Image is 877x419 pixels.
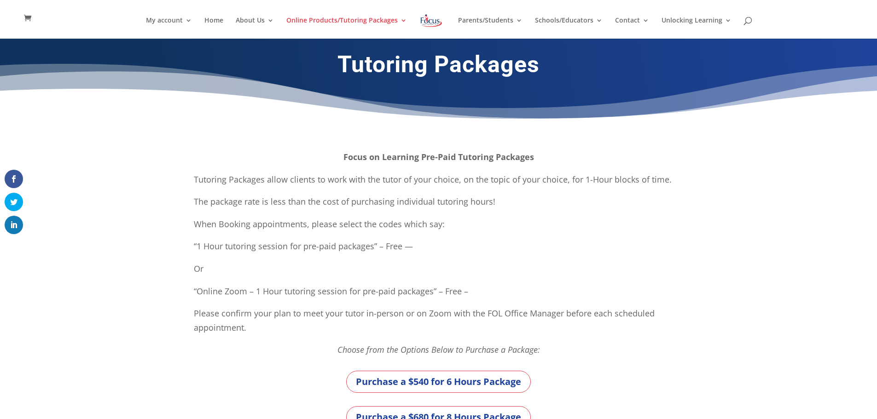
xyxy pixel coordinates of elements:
a: Purchase a $540 for 6 Hours Package [346,371,531,393]
a: Schools/Educators [535,17,603,39]
a: Parents/Students [458,17,523,39]
p: Or [194,262,684,284]
a: About Us [236,17,274,39]
p: “Online Zoom – 1 Hour tutoring session for pre-paid packages” – Free – [194,284,684,307]
a: Unlocking Learning [662,17,732,39]
strong: Focus on Learning Pre-Paid Tutoring Packages [343,151,534,162]
p: Please confirm your plan to meet your tutor in-person or on Zoom with the FOL Office Manager befo... [194,306,684,343]
img: Focus on Learning [419,12,443,29]
p: Tutoring Packages allow clients to work with the tutor of your choice, on the topic of your choic... [194,172,684,195]
p: When Booking appointments, please select the codes which say: [194,217,684,240]
em: Choose from the Options Below to Purchase a Package: [337,344,540,355]
a: Contact [615,17,649,39]
a: Home [204,17,223,39]
p: The package rate is less than the cost of purchasing individual tutoring hours! [194,195,684,217]
p: “1 Hour tutoring session for pre-paid packages” – Free — [194,239,684,262]
a: My account [146,17,192,39]
h1: Tutoring Packages [190,51,687,83]
a: Online Products/Tutoring Packages [286,17,407,39]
